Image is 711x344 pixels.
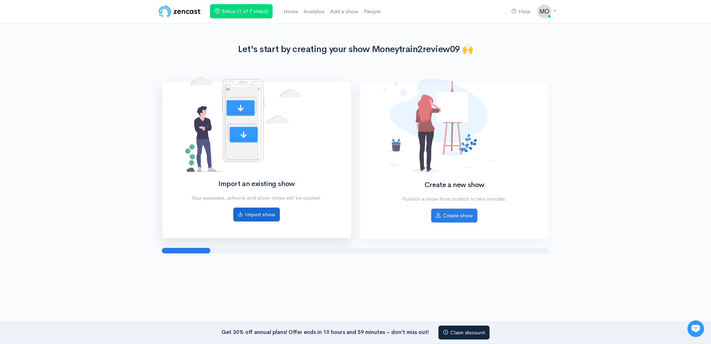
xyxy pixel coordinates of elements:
[383,195,525,203] p: Publish a show from scratch in two minutes.
[233,208,280,222] a: Import show
[158,5,202,18] img: ZenCast Logo
[20,131,124,144] input: Search articles
[383,78,496,173] img: No shows added
[301,4,327,19] a: Analytics
[210,4,273,18] a: Setup (1 of 7 steps)
[10,46,128,79] h2: Just let us know if you need anything and we'll be happy to help! 🙂
[11,92,128,106] button: New conversation
[221,328,429,335] strong: Get 30% off annual plans! Offer ends in 10 hours and 59 minutes – don’t miss out!
[438,326,490,340] a: Claim discount
[185,77,301,172] img: No shows added
[509,4,533,19] a: Help
[185,180,327,188] h2: Import an existing show
[281,4,301,19] a: Home
[185,194,327,202] p: Your episodes, artwork and show notes will be copied.
[45,96,83,102] span: New conversation
[10,34,128,45] h1: Hi 👋
[228,44,483,54] h1: Let's start by creating your show Moneytrain2review09 🙌
[431,209,477,223] a: Create show
[537,5,551,18] img: ...
[9,119,129,127] p: Find an answer quickly
[383,181,525,189] h2: Create a new show
[327,4,361,19] a: Add a show
[361,4,383,19] a: People
[687,320,704,337] iframe: gist-messenger-bubble-iframe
